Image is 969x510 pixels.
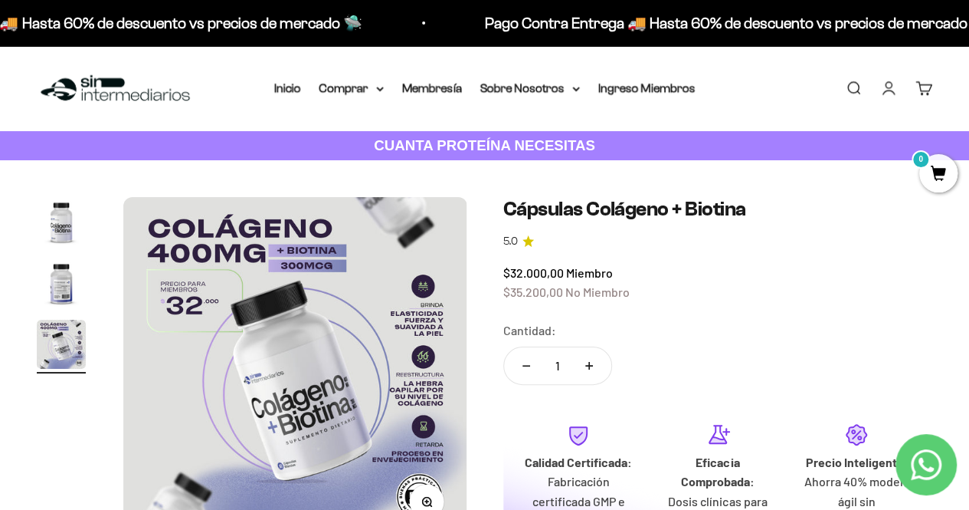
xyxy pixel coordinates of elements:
label: Cantidad: [503,321,556,341]
button: Ir al artículo 3 [37,320,86,373]
strong: Precio Inteligente: [805,455,908,469]
button: Ir al artículo 2 [37,258,86,312]
h1: Cápsulas Colágeno + Biotina [503,197,933,221]
img: Cápsulas Colágeno + Biotina [37,258,86,308]
strong: Calidad Certificada: [525,455,632,469]
a: 0 [919,166,958,183]
button: Reducir cantidad [504,347,548,384]
summary: Comprar [319,78,384,98]
strong: Eficacia Comprobada: [681,455,755,489]
img: Cápsulas Colágeno + Biotina [37,197,86,246]
span: 5.0 [503,233,518,250]
button: Enviar [249,229,317,255]
div: La confirmación de la pureza de los ingredientes. [18,179,317,221]
span: $35.200,00 [503,285,563,299]
span: No Miembro [565,285,630,299]
a: Membresía [402,81,462,94]
div: Un mensaje de garantía de satisfacción visible. [18,149,317,176]
button: Aumentar cantidad [567,347,611,384]
a: Ingreso Miembros [598,81,696,94]
a: Inicio [274,81,301,94]
button: Ir al artículo 1 [37,197,86,251]
p: ¿Qué te daría la seguridad final para añadir este producto a tu carrito? [18,25,317,60]
mark: 0 [912,150,930,169]
img: Cápsulas Colágeno + Biotina [37,320,86,369]
strong: CUANTA PROTEÍNA NECESITAS [374,137,595,153]
span: $32.000,00 [503,265,564,280]
span: Enviar [250,229,316,255]
span: Miembro [566,265,613,280]
a: 5.05.0 de 5.0 estrellas [503,233,933,250]
div: Más detalles sobre la fecha exacta de entrega. [18,118,317,145]
summary: Sobre Nosotros [480,78,580,98]
div: Un aval de expertos o estudios clínicos en la página. [18,73,317,114]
